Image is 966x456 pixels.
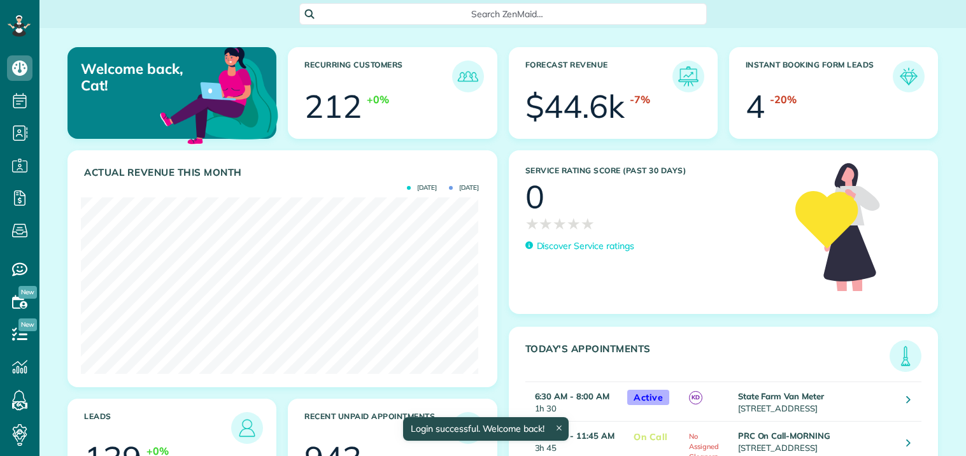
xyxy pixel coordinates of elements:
[403,417,569,441] div: Login successful. Welcome back!
[581,213,595,235] span: ★
[525,213,539,235] span: ★
[738,431,830,441] strong: PRC On Call-MORNING
[525,90,625,122] div: $44.6k
[770,92,797,107] div: -20%
[304,412,451,444] h3: Recent unpaid appointments
[535,391,609,401] strong: 6:30 AM - 8:00 AM
[84,167,484,178] h3: Actual Revenue this month
[525,343,890,372] h3: Today's Appointments
[455,415,481,441] img: icon_unpaid_appointments-47b8ce3997adf2238b356f14209ab4cced10bd1f174958f3ca8f1d0dd7fffeee.png
[896,64,921,89] img: icon_form_leads-04211a6a04a5b2264e4ee56bc0799ec3eb69b7e499cbb523a139df1d13a81ae0.png
[893,343,918,369] img: icon_todays_appointments-901f7ab196bb0bea1936b74009e4eb5ffbc2d2711fa7634e0d609ed5ef32b18b.png
[234,415,260,441] img: icon_leads-1bed01f49abd5b7fead27621c3d59655bb73ed531f8eeb49469d10e621d6b896.png
[367,92,389,107] div: +0%
[407,185,437,191] span: [DATE]
[746,61,893,92] h3: Instant Booking Form Leads
[455,64,481,89] img: icon_recurring_customers-cf858462ba22bcd05b5a5880d41d6543d210077de5bb9ebc9590e49fd87d84ed.png
[735,381,897,421] td: [STREET_ADDRESS]
[81,61,208,94] p: Welcome back, Cat!
[84,412,231,444] h3: Leads
[627,429,674,445] span: On Call
[627,390,669,406] span: Active
[676,64,701,89] img: icon_forecast_revenue-8c13a41c7ed35a8dcfafea3cbb826a0462acb37728057bba2d056411b612bbbe.png
[18,286,37,299] span: New
[689,391,702,404] span: KD
[535,431,614,441] strong: 8:00 AM - 11:45 AM
[746,90,765,122] div: 4
[157,32,281,156] img: dashboard_welcome-42a62b7d889689a78055ac9021e634bf52bae3f8056760290aed330b23ab8690.png
[553,213,567,235] span: ★
[630,92,650,107] div: -7%
[18,318,37,331] span: New
[738,391,824,401] strong: State Farm Van Meter
[449,185,479,191] span: [DATE]
[525,181,544,213] div: 0
[525,381,622,421] td: 1h 30
[525,239,634,253] a: Discover Service ratings
[525,166,783,175] h3: Service Rating score (past 30 days)
[537,239,634,253] p: Discover Service ratings
[525,61,672,92] h3: Forecast Revenue
[567,213,581,235] span: ★
[304,61,451,92] h3: Recurring Customers
[304,90,362,122] div: 212
[539,213,553,235] span: ★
